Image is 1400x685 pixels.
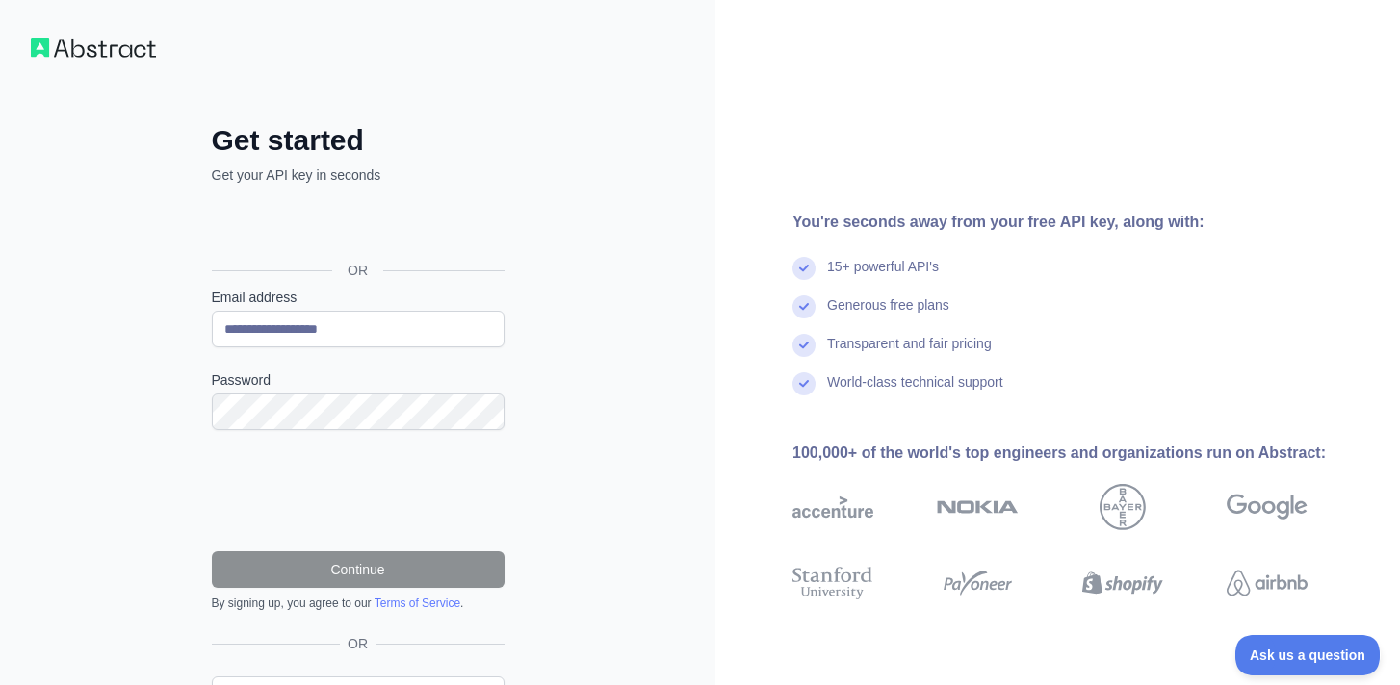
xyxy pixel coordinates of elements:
[827,257,939,295] div: 15+ powerful API's
[1082,563,1163,603] img: shopify
[212,551,505,588] button: Continue
[212,453,505,528] iframe: reCAPTCHA
[792,257,816,280] img: check mark
[212,288,505,307] label: Email address
[1235,635,1381,675] iframe: Toggle Customer Support
[1227,484,1308,530] img: google
[212,123,505,158] h2: Get started
[212,596,505,611] div: By signing up, you agree to our .
[792,442,1369,465] div: 100,000+ of the world's top engineers and organizations run on Abstract:
[792,334,816,357] img: check mark
[827,295,949,334] div: Generous free plans
[827,334,992,372] div: Transparent and fair pricing
[1227,563,1308,603] img: airbnb
[937,484,1018,530] img: nokia
[792,563,873,603] img: stanford university
[31,38,156,58] img: Workflow
[792,211,1369,234] div: You're seconds away from your free API key, along with:
[212,165,505,185] p: Get your API key in seconds
[792,295,816,318] img: check mark
[1100,484,1146,530] img: bayer
[340,634,376,653] span: OR
[332,261,383,280] span: OR
[202,206,510,248] iframe: Sign in with Google Button
[937,563,1018,603] img: payoneer
[827,372,1003,411] div: World-class technical support
[792,372,816,395] img: check mark
[375,596,460,610] a: Terms of Service
[212,370,505,390] label: Password
[792,484,873,530] img: accenture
